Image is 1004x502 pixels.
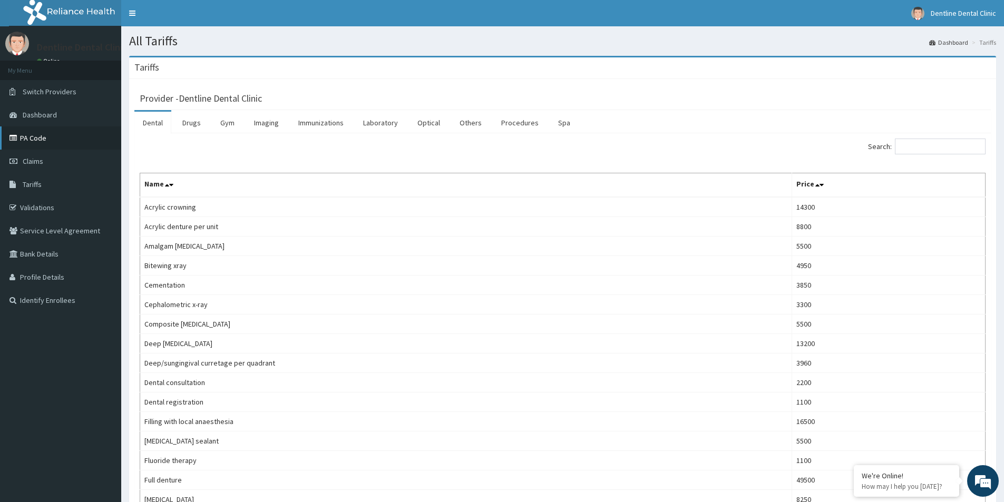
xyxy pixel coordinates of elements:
[550,112,579,134] a: Spa
[792,412,985,431] td: 16500
[862,471,951,480] div: We're Online!
[140,334,792,353] td: Deep [MEDICAL_DATA]
[37,43,127,52] p: Dentline Dental Clinic
[212,112,243,134] a: Gym
[868,139,986,154] label: Search:
[23,110,57,120] span: Dashboard
[355,112,406,134] a: Laboratory
[174,112,209,134] a: Drugs
[55,59,177,73] div: Chat with us now
[140,197,792,217] td: Acrylic crowning
[929,38,968,47] a: Dashboard
[140,412,792,431] td: Filling with local anaesthesia
[140,451,792,470] td: Fluoride therapy
[792,275,985,295] td: 3850
[173,5,198,31] div: Minimize live chat window
[140,314,792,334] td: Composite [MEDICAL_DATA]
[140,217,792,237] td: Acrylic denture per unit
[134,63,159,72] h3: Tariffs
[140,353,792,373] td: Deep/sungingival curretage per quadrant
[911,7,924,20] img: User Image
[129,34,996,48] h1: All Tariffs
[792,217,985,237] td: 8800
[969,38,996,47] li: Tariffs
[792,451,985,470] td: 1100
[5,288,201,324] textarea: Type your message and hit 'Enter'
[140,431,792,451] td: [MEDICAL_DATA] sealant
[451,112,490,134] a: Others
[5,32,29,55] img: User Image
[140,275,792,295] td: Cementation
[895,139,986,154] input: Search:
[140,470,792,490] td: Full denture
[140,295,792,314] td: Cephalometric x-ray
[792,237,985,256] td: 5500
[931,8,996,18] span: Dentline Dental Clinic
[140,392,792,412] td: Dental registration
[792,295,985,314] td: 3300
[792,256,985,275] td: 4950
[792,373,985,392] td: 2200
[134,112,171,134] a: Dental
[792,197,985,217] td: 14300
[23,156,43,166] span: Claims
[140,256,792,275] td: Bitewing xray
[792,431,985,451] td: 5500
[23,87,76,96] span: Switch Providers
[23,180,42,189] span: Tariffs
[792,392,985,412] td: 1100
[792,173,985,198] th: Price
[493,112,547,134] a: Procedures
[409,112,449,134] a: Optical
[792,353,985,373] td: 3960
[792,470,985,490] td: 49500
[246,112,287,134] a: Imaging
[20,53,43,79] img: d_794563401_company_1708531726252_794563401
[140,237,792,256] td: Amalgam [MEDICAL_DATA]
[290,112,352,134] a: Immunizations
[862,482,951,491] p: How may I help you today?
[61,133,145,239] span: We're online!
[140,373,792,392] td: Dental consultation
[37,57,62,65] a: Online
[140,94,262,103] h3: Provider - Dentline Dental Clinic
[792,314,985,334] td: 5500
[140,173,792,198] th: Name
[792,334,985,353] td: 13200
